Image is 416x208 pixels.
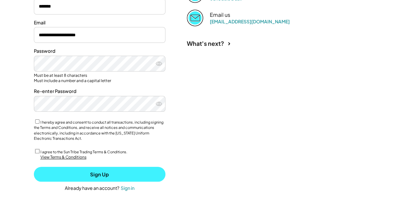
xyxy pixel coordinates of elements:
[187,10,203,26] img: Email%202%403x.png
[34,73,165,83] div: Must be at least 8 characters Must include a number and a capital letter
[40,150,127,154] label: I agree to the Sun Tribe Trading Terms & Conditions.
[210,12,230,18] div: Email us
[34,48,165,54] div: Password
[65,185,119,192] div: Already have an account?
[34,167,165,182] button: Sign Up
[40,155,86,160] div: View Terms & Conditions
[187,40,224,47] div: What's next?
[121,185,135,191] div: Sign in
[34,19,165,26] div: Email
[210,18,290,24] a: [EMAIL_ADDRESS][DOMAIN_NAME]
[34,88,165,95] div: Re-enter Password
[34,120,163,141] label: I hereby agree and consent to conduct all transactions, including signing the Terms and Condition...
